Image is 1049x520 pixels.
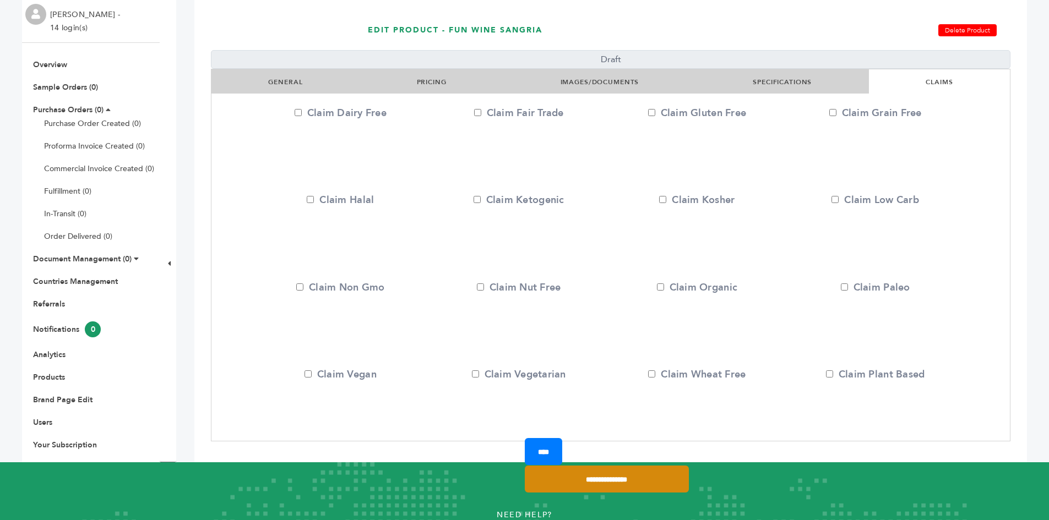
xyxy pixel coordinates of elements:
a: CLAIMS [926,78,953,86]
a: PRICING [417,78,447,86]
input: Claim Nut Free [477,283,484,291]
a: Sample Orders (0) [33,82,98,92]
a: GENERAL [268,78,302,86]
a: Overview [33,59,67,70]
label: Claim Dairy Free [295,106,387,120]
a: Analytics [33,349,66,360]
label: Claim Gluten Free [648,106,746,120]
input: Claim Paleo [841,283,848,291]
a: Users [33,417,52,428]
a: Notifications0 [33,324,101,335]
input: Claim Low Carb [831,196,839,203]
li: [PERSON_NAME] - 14 login(s) [50,8,123,35]
label: Claim Low Carb [831,193,919,207]
a: Proforma Invoice Created (0) [44,141,145,151]
h1: EDIT PRODUCT - FUN WINE SANGRIA [368,10,768,50]
a: Your Subscription [33,440,97,450]
label: Claim Grain Free [829,106,922,120]
a: Fulfillment (0) [44,186,91,196]
input: Claim Gluten Free [648,109,655,116]
a: Brand Page Edit [33,395,93,405]
a: Purchase Order Created (0) [44,118,141,129]
label: Claim Halal [302,193,379,207]
a: Delete Product [938,24,997,36]
input: Claim Vegetarian [472,370,479,377]
label: Claim Paleo [837,281,914,294]
input: Claim Grain Free [829,109,836,116]
a: Products [33,372,65,382]
label: Claim Kosher [659,193,736,207]
div: Draft [211,50,1010,69]
label: Claim Wheat Free [648,368,746,381]
input: Claim Plant Based [826,370,833,377]
input: Claim Wheat Free [648,370,655,377]
label: Claim Organic [657,281,737,294]
a: Purchase Orders (0) [33,105,104,115]
input: Claim Kosher [659,196,666,203]
input: Claim Non Gmo [296,283,303,291]
input: Claim Organic [657,283,664,291]
label: Claim Non Gmo [296,281,384,294]
a: Commercial Invoice Created (0) [44,163,154,174]
label: Claim Vegetarian [472,368,566,381]
input: Claim Dairy Free [295,109,302,116]
a: IMAGES/DOCUMENTS [561,78,639,86]
input: Claim Halal [307,196,314,203]
a: Referrals [33,299,65,309]
a: Document Management (0) [33,254,132,264]
label: Claim Fair Trade [474,106,564,120]
label: Claim Nut Free [477,281,561,294]
input: Claim Fair Trade [474,109,481,116]
span: 0 [85,321,101,337]
label: Claim Vegan [302,368,379,381]
a: Order Delivered (0) [44,231,112,242]
input: Claim Vegan [305,370,312,377]
label: Claim Ketogenic [474,193,564,207]
img: profile.png [25,4,46,25]
input: Claim Ketogenic [474,196,481,203]
label: Claim Plant Based [826,368,925,381]
a: SPECIFICATIONS [753,78,812,86]
a: In-Transit (0) [44,209,86,219]
a: Countries Management [33,276,118,287]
